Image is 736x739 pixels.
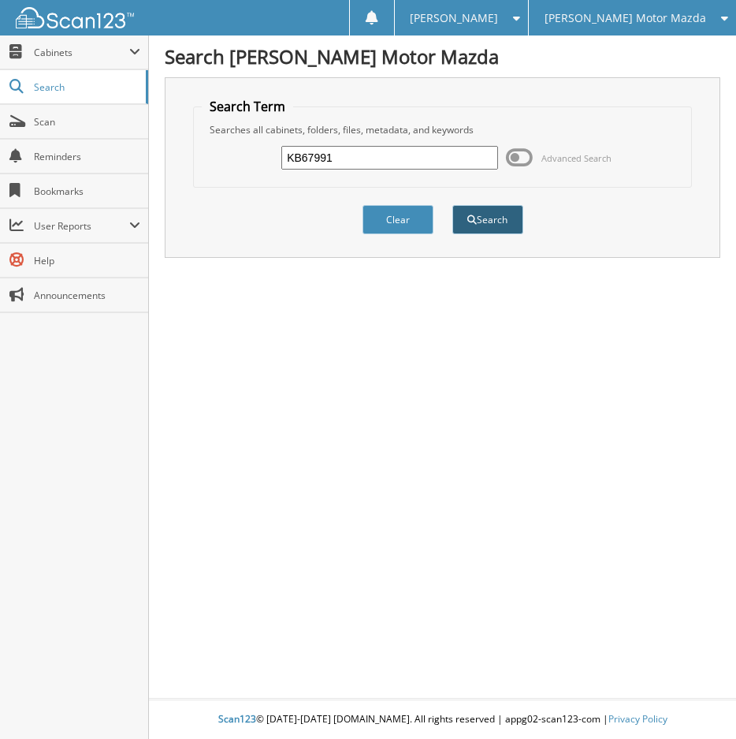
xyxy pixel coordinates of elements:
div: © [DATE]-[DATE] [DOMAIN_NAME]. All rights reserved | appg02-scan123-com | [149,700,736,739]
span: Scan [34,115,140,129]
a: Privacy Policy [608,712,667,726]
span: Advanced Search [541,152,611,164]
legend: Search Term [202,98,293,115]
span: User Reports [34,219,129,233]
span: [PERSON_NAME] [410,13,498,23]
span: Search [34,80,138,94]
span: Help [34,254,140,267]
iframe: Chat Widget [657,663,736,739]
span: [PERSON_NAME] Motor Mazda [545,13,706,23]
h1: Search [PERSON_NAME] Motor Mazda [165,43,720,69]
span: Cabinets [34,46,129,59]
div: Searches all cabinets, folders, files, metadata, and keywords [202,123,683,136]
img: scan123-logo-white.svg [16,7,134,28]
span: Reminders [34,150,140,163]
span: Announcements [34,289,140,302]
span: Bookmarks [34,185,140,198]
button: Clear [362,205,433,234]
span: Scan123 [218,712,256,726]
button: Search [452,205,523,234]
